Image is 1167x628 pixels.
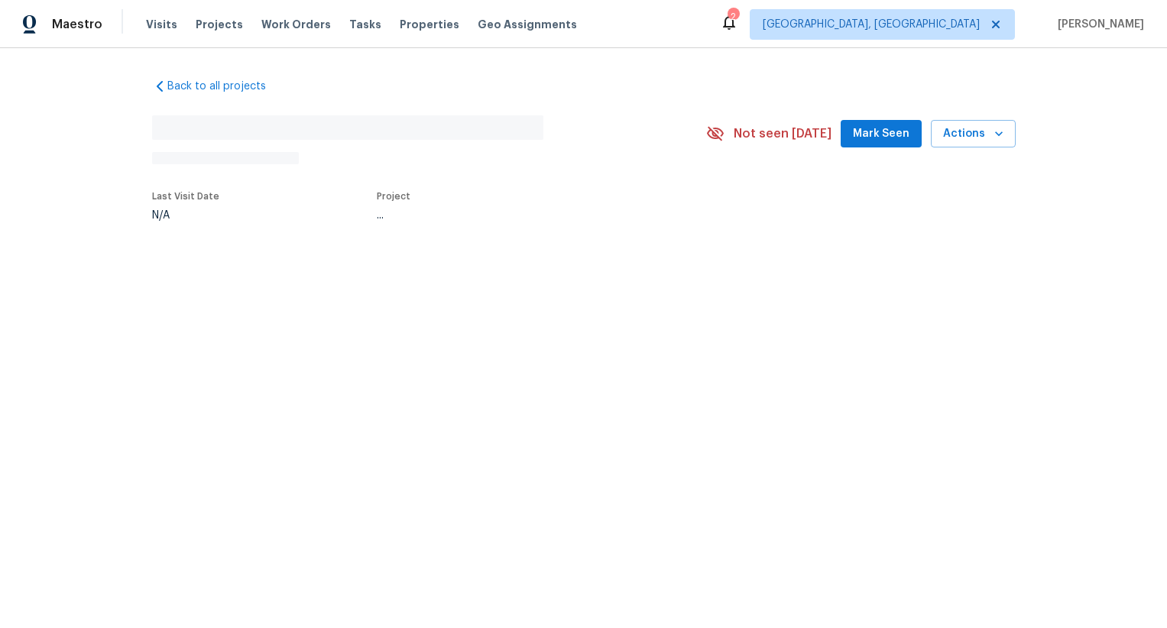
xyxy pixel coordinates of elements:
div: ... [377,210,670,221]
span: Project [377,192,410,201]
a: Back to all projects [152,79,299,94]
span: [GEOGRAPHIC_DATA], [GEOGRAPHIC_DATA] [763,17,980,32]
div: N/A [152,210,219,221]
span: Not seen [DATE] [734,126,831,141]
span: Geo Assignments [478,17,577,32]
span: Last Visit Date [152,192,219,201]
div: 2 [728,9,738,24]
span: Work Orders [261,17,331,32]
span: Properties [400,17,459,32]
span: [PERSON_NAME] [1052,17,1144,32]
span: Maestro [52,17,102,32]
span: Visits [146,17,177,32]
span: Actions [943,125,1003,144]
button: Actions [931,120,1016,148]
button: Mark Seen [841,120,922,148]
span: Mark Seen [853,125,909,144]
span: Projects [196,17,243,32]
span: Tasks [349,19,381,30]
